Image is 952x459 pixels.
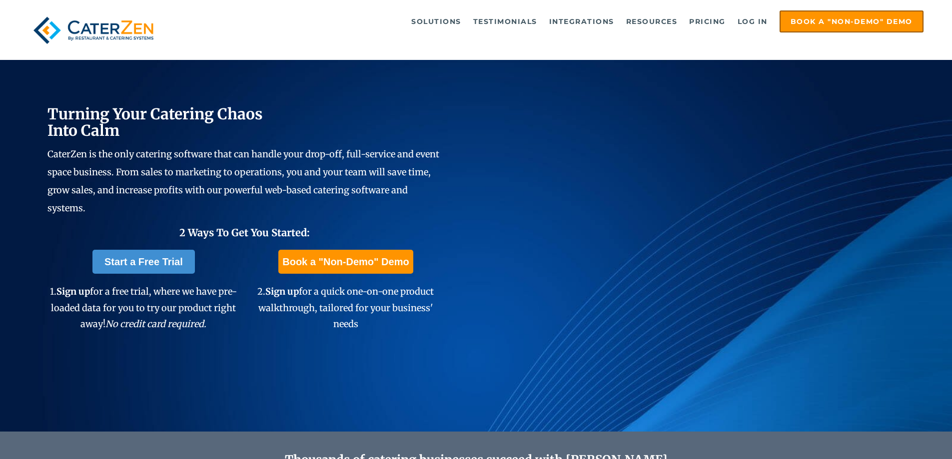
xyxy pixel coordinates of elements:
em: No credit card required. [105,318,206,330]
span: 2. for a quick one-on-one product walkthrough, tailored for your business' needs [257,286,434,330]
a: Testimonials [468,11,542,31]
a: Pricing [684,11,731,31]
iframe: Help widget launcher [863,420,941,448]
a: Solutions [406,11,466,31]
img: caterzen [28,10,158,50]
span: 1. for a free trial, where we have pre-loaded data for you to try our product right away! [50,286,237,330]
a: Integrations [544,11,619,31]
a: Start a Free Trial [92,250,195,274]
a: Resources [621,11,683,31]
span: Turning Your Catering Chaos Into Calm [47,104,263,140]
div: Navigation Menu [181,10,924,32]
a: Book a "Non-Demo" Demo [780,10,924,32]
a: Log in [733,11,773,31]
a: Book a "Non-Demo" Demo [278,250,413,274]
span: Sign up [56,286,90,297]
span: CaterZen is the only catering software that can handle your drop-off, full-service and event spac... [47,148,439,214]
span: 2 Ways To Get You Started: [179,226,310,239]
span: Sign up [265,286,299,297]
